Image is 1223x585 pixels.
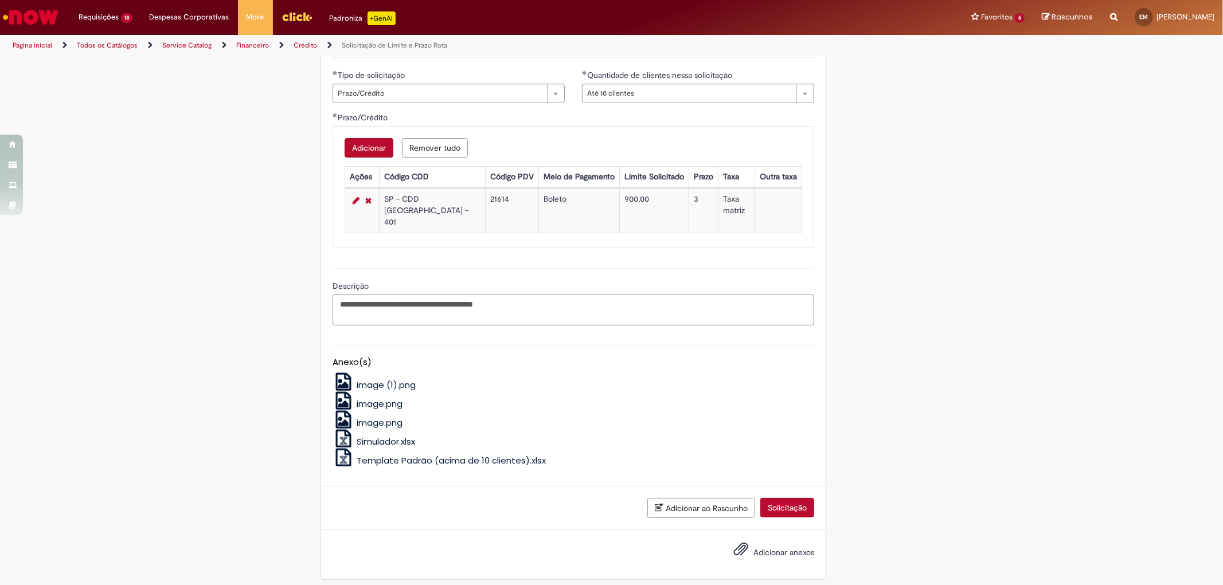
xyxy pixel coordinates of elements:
th: Código PDV [485,166,538,187]
span: Até 10 clientes [587,84,791,103]
a: image.png [333,417,403,429]
span: Despesas Corporativas [150,11,229,23]
th: Código CDD [380,166,485,187]
textarea: Descrição [333,295,814,325]
td: 3 [689,189,718,233]
span: Template Padrão (acima de 10 clientes).xlsx [357,454,546,466]
a: image (1).png [333,379,416,391]
a: Service Catalog [162,41,212,50]
td: Taxa matriz [718,189,755,233]
div: Padroniza [330,11,396,25]
button: Add a row for Prazo/Crédito [345,138,393,158]
span: 18 [121,13,132,23]
span: Obrigatório Preenchido [582,70,587,75]
a: Página inicial [13,41,52,50]
span: image.png [357,417,403,429]
th: Meio de Pagamento [538,166,619,187]
span: Simulador.xlsx [357,435,415,447]
th: Limite Solicitado [619,166,689,187]
th: Prazo [689,166,718,187]
button: Adicionar ao Rascunho [647,498,755,518]
a: Editar Linha 1 [350,194,362,207]
a: Crédito [294,41,317,50]
span: Rascunhos [1052,11,1093,22]
ul: Trilhas de página [9,35,807,56]
span: Tipo de solicitação [338,70,407,80]
a: Template Padrão (acima de 10 clientes).xlsx [333,454,546,466]
td: 900,00 [619,189,689,233]
a: Rascunhos [1042,12,1093,23]
span: image (1).png [357,379,416,391]
span: Descrição [333,281,371,291]
p: +GenAi [368,11,396,25]
img: click_logo_yellow_360x200.png [282,8,312,25]
a: Todos os Catálogos [77,41,138,50]
span: image.png [357,398,403,410]
span: Prazo/Crédito [338,112,390,123]
a: Remover linha 1 [362,194,374,207]
th: Taxa [718,166,755,187]
td: Boleto [538,189,619,233]
span: Quantidade de clientes nessa solicitação [587,70,734,80]
span: 6 [1015,13,1025,23]
td: SP - CDD [GEOGRAPHIC_DATA] - 401 [380,189,485,233]
a: Financeiro [236,41,269,50]
span: EM [1140,13,1148,21]
span: Prazo/Crédito [338,84,541,103]
span: [PERSON_NAME] [1156,12,1214,22]
img: ServiceNow [1,6,60,29]
span: Obrigatório Preenchido [333,70,338,75]
span: Adicionar anexos [753,547,814,557]
button: Adicionar anexos [730,539,751,565]
a: Simulador.xlsx [333,435,415,447]
th: Outra taxa [755,166,802,187]
span: Requisições [79,11,119,23]
td: 21614 [485,189,538,233]
a: Solicitação de Limite e Prazo Rota [342,41,447,50]
span: More [247,11,264,23]
th: Ações [345,166,380,187]
h5: Anexo(s) [333,358,814,367]
a: image.png [333,398,403,410]
span: Obrigatório Preenchido [333,113,338,117]
span: Favoritos [981,11,1013,23]
button: Remove all rows for Prazo/Crédito [402,138,468,158]
button: Solicitação [760,498,814,517]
